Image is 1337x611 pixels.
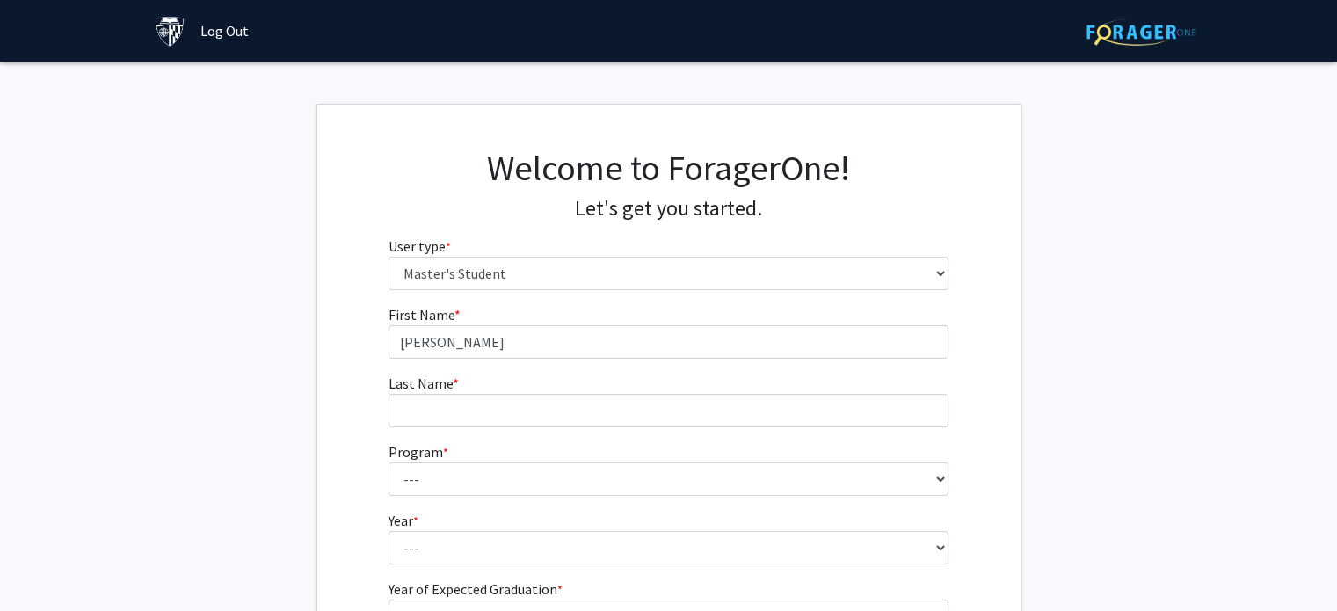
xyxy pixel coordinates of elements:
label: Program [389,441,448,462]
span: Last Name [389,375,453,392]
label: Year of Expected Graduation [389,578,563,600]
iframe: Chat [13,532,75,598]
img: ForagerOne Logo [1086,18,1196,46]
label: Year [389,510,418,531]
h4: Let's get you started. [389,196,948,222]
span: First Name [389,306,454,324]
label: User type [389,236,451,257]
img: Johns Hopkins University Logo [155,16,185,47]
h1: Welcome to ForagerOne! [389,147,948,189]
